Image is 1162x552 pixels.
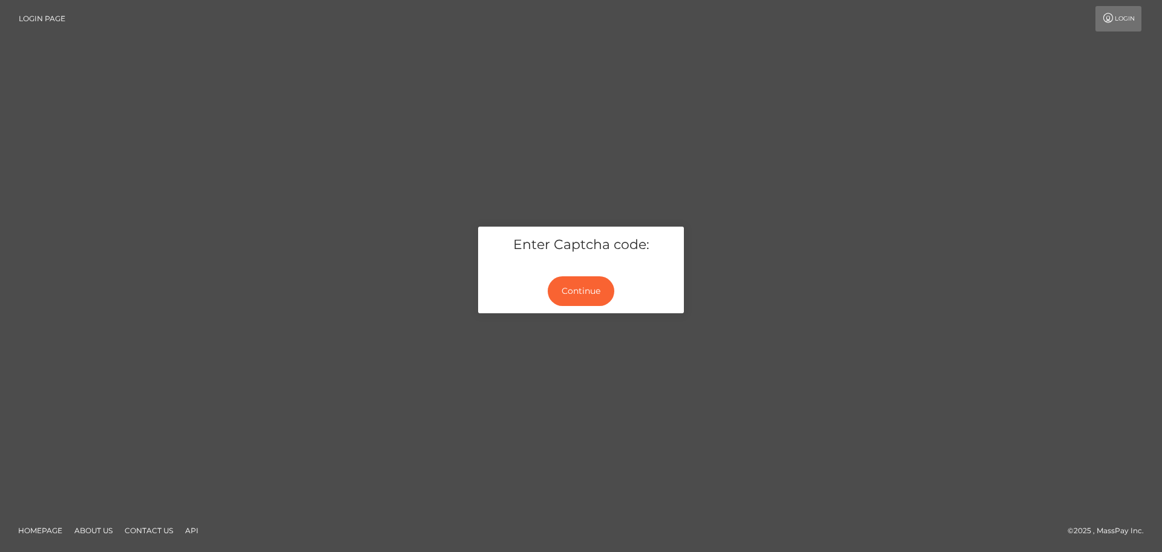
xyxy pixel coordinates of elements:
[13,521,67,540] a: Homepage
[19,6,65,32] a: Login Page
[120,521,178,540] a: Contact Us
[1068,524,1153,537] div: © 2025 , MassPay Inc.
[70,521,117,540] a: About Us
[548,276,614,306] button: Continue
[1095,6,1141,32] a: Login
[487,236,675,254] h5: Enter Captcha code:
[180,521,203,540] a: API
